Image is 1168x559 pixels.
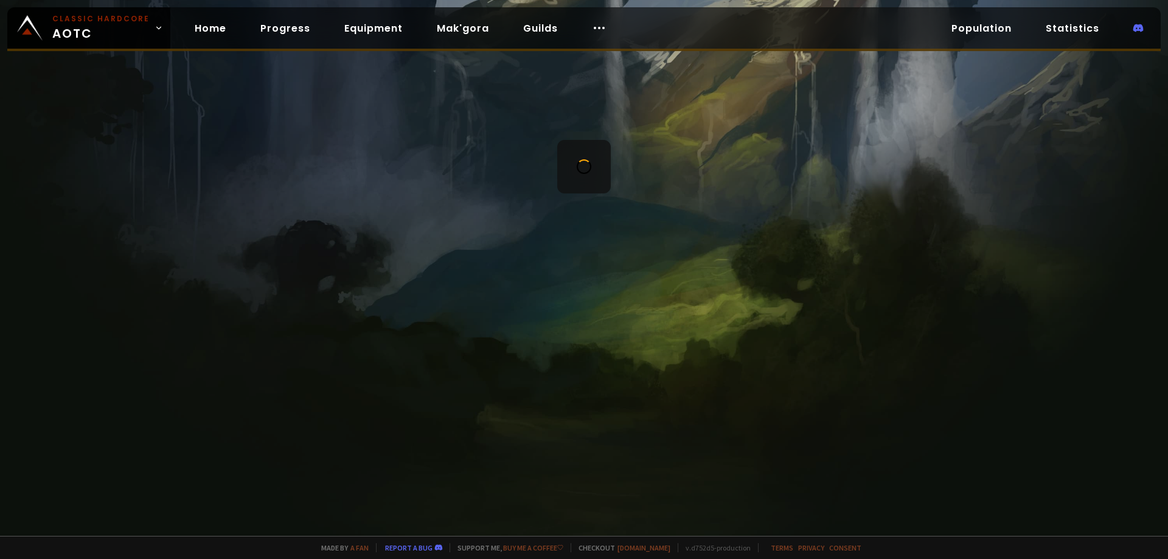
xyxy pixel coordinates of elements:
small: Classic Hardcore [52,13,150,24]
span: Checkout [571,543,670,552]
a: Mak'gora [427,16,499,41]
a: Statistics [1036,16,1109,41]
a: Consent [829,543,861,552]
a: Guilds [513,16,568,41]
a: Population [942,16,1021,41]
a: Terms [771,543,793,552]
a: a fan [350,543,369,552]
span: Made by [314,543,369,552]
a: Progress [251,16,320,41]
span: AOTC [52,13,150,43]
a: Report a bug [385,543,433,552]
a: [DOMAIN_NAME] [617,543,670,552]
span: v. d752d5 - production [678,543,751,552]
a: Home [185,16,236,41]
a: Buy me a coffee [503,543,563,552]
span: Support me, [450,543,563,552]
a: Privacy [798,543,824,552]
a: Classic HardcoreAOTC [7,7,170,49]
a: Equipment [335,16,412,41]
